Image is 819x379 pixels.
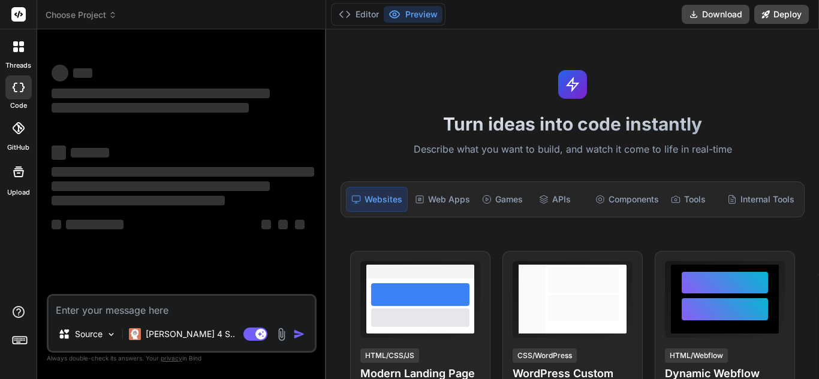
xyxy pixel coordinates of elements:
h1: Turn ideas into code instantly [333,113,812,135]
button: Preview [384,6,442,23]
span: ‌ [52,89,270,98]
span: ‌ [52,220,61,229]
div: HTML/Webflow [665,348,728,363]
span: ‌ [52,181,270,191]
label: code [10,101,27,111]
span: ‌ [52,65,68,81]
label: threads [5,60,31,71]
div: Components [591,187,664,212]
div: Web Apps [410,187,475,212]
span: ‌ [73,68,92,78]
button: Download [682,5,749,24]
span: ‌ [52,103,249,113]
div: Websites [346,187,408,212]
div: APIs [534,187,588,212]
p: Describe what you want to build, and watch it come to life in real-time [333,142,812,157]
p: [PERSON_NAME] 4 S.. [146,328,235,340]
label: GitHub [7,142,29,153]
button: Editor [334,6,384,23]
img: Pick Models [106,329,116,339]
button: Deploy [754,5,809,24]
p: Always double-check its answers. Your in Bind [47,353,317,364]
span: Choose Project [46,9,117,21]
span: privacy [161,354,182,362]
div: Games [477,187,531,212]
img: Claude 4 Sonnet [129,328,141,340]
span: ‌ [278,220,288,229]
img: icon [293,328,305,340]
span: ‌ [71,148,109,157]
span: ‌ [52,167,314,177]
span: ‌ [52,196,225,205]
div: CSS/WordPress [513,348,577,363]
div: Internal Tools [722,187,799,212]
div: Tools [666,187,720,212]
span: ‌ [261,220,271,229]
span: ‌ [295,220,305,229]
p: Source [75,328,103,340]
span: ‌ [66,220,124,229]
div: HTML/CSS/JS [360,348,419,363]
span: ‌ [52,145,66,160]
label: Upload [7,187,30,198]
img: attachment [275,328,288,341]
